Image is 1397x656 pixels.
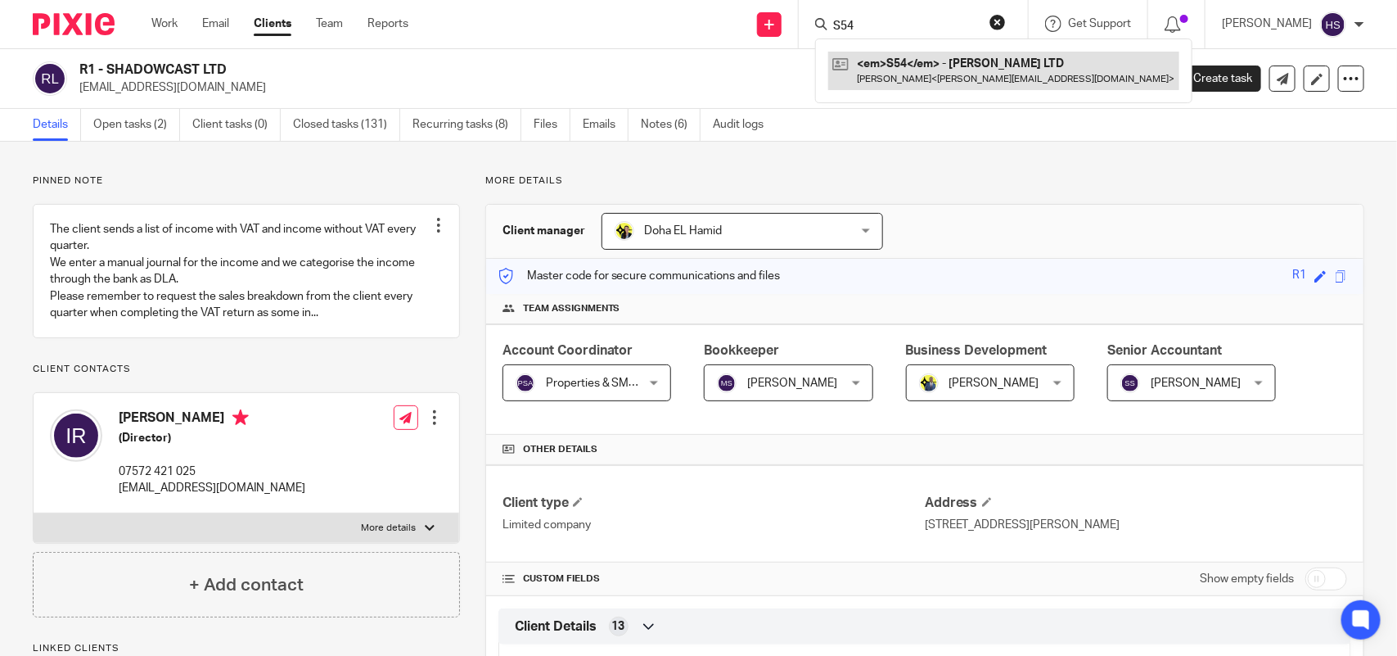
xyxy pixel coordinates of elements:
[33,174,460,188] p: Pinned note
[925,495,1347,512] h4: Address
[515,618,597,636] span: Client Details
[925,517,1347,533] p: [STREET_ADDRESS][PERSON_NAME]
[293,109,400,141] a: Closed tasks (131)
[1120,373,1140,393] img: svg%3E
[93,109,180,141] a: Open tasks (2)
[612,618,625,635] span: 13
[523,302,620,315] span: Team assignments
[546,378,666,389] span: Properties & SMEs - AC
[367,16,408,32] a: Reports
[502,223,585,239] h3: Client manager
[502,495,925,512] h4: Client type
[502,344,633,357] span: Account Coordinator
[949,378,1039,389] span: [PERSON_NAME]
[502,572,925,586] h4: CUSTOM FIELDS
[151,16,178,32] a: Work
[412,109,521,141] a: Recurring tasks (8)
[1222,16,1312,32] p: [PERSON_NAME]
[645,225,723,237] span: Doha EL Hamid
[119,430,305,446] h5: (Director)
[919,373,939,393] img: Dennis-Starbridge.jpg
[50,409,102,462] img: svg%3E
[1151,378,1241,389] span: [PERSON_NAME]
[33,642,460,655] p: Linked clients
[202,16,229,32] a: Email
[1200,571,1294,587] label: Show empty fields
[502,517,925,533] p: Limited company
[641,109,701,141] a: Notes (6)
[33,13,115,35] img: Pixie
[583,109,629,141] a: Emails
[1292,267,1306,286] div: R1
[713,109,776,141] a: Audit logs
[33,61,67,96] img: svg%3E
[362,522,417,535] p: More details
[615,221,634,241] img: Doha-Starbridge.jpg
[1320,11,1346,38] img: svg%3E
[33,109,81,141] a: Details
[119,480,305,496] p: [EMAIL_ADDRESS][DOMAIN_NAME]
[717,373,737,393] img: svg%3E
[254,16,291,32] a: Clients
[523,443,597,456] span: Other details
[79,61,929,79] h2: R1 - SHADOWCAST LTD
[316,16,343,32] a: Team
[189,572,304,598] h4: + Add contact
[906,344,1048,357] span: Business Development
[704,344,779,357] span: Bookkeeper
[989,14,1006,30] button: Clear
[1107,344,1222,357] span: Senior Accountant
[1166,66,1261,92] a: Create task
[192,109,281,141] a: Client tasks (0)
[747,378,837,389] span: [PERSON_NAME]
[232,409,249,426] i: Primary
[79,79,1142,96] p: [EMAIL_ADDRESS][DOMAIN_NAME]
[1068,18,1131,29] span: Get Support
[119,464,305,480] p: 07572 421 025
[119,409,305,430] h4: [PERSON_NAME]
[485,174,1364,188] p: More details
[534,109,570,141] a: Files
[33,363,460,376] p: Client contacts
[498,268,781,284] p: Master code for secure communications and files
[516,373,535,393] img: svg%3E
[831,20,979,34] input: Search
